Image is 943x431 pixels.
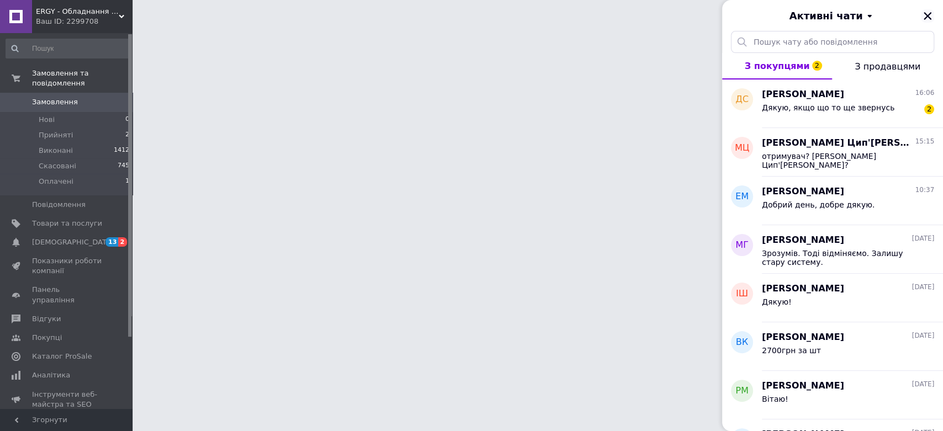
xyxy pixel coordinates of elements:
button: ДС[PERSON_NAME]16:06Дякую, якщо що то ще звернусь2 [722,79,943,128]
span: 2 [812,61,822,71]
button: ІШ[PERSON_NAME][DATE]Дякую! [722,274,943,322]
span: ERGY - Обладнання для сонячних електростанцій [36,7,119,17]
span: Показники роботи компанії [32,256,102,276]
span: Зрозумів. Тоді відміняємо. Залишу стару систему. [762,249,919,267]
span: 2 [924,104,934,114]
span: [PERSON_NAME] [762,331,844,344]
span: Покупці [32,333,62,343]
span: Вітаю! [762,395,788,403]
button: ЕМ[PERSON_NAME]10:37Добрий день, добре дякую. [722,177,943,225]
button: РМ[PERSON_NAME][DATE]Вітаю! [722,371,943,419]
div: Ваш ID: 2299708 [36,17,133,26]
span: Нові [39,115,55,125]
span: Відгуки [32,314,61,324]
button: З покупцями2 [722,53,832,79]
button: ВК[PERSON_NAME][DATE]2700грн за шт [722,322,943,371]
button: Закрити [921,9,934,23]
span: 10:37 [915,185,934,195]
span: 13 [106,237,118,247]
span: Дякую! [762,297,792,306]
span: Панель управління [32,285,102,305]
span: Замовлення [32,97,78,107]
span: 16:06 [915,88,934,98]
span: 745 [118,161,129,171]
span: ЕМ [735,190,749,203]
span: ДС [735,93,749,106]
span: [DATE] [912,331,934,340]
button: МГ[PERSON_NAME][DATE]Зрозумів. Тоді відміняємо. Залишу стару систему. [722,225,943,274]
input: Пошук чату або повідомлення [731,31,934,53]
span: 1412 [114,146,129,156]
span: отримувач? [PERSON_NAME] Цип'[PERSON_NAME]? [762,152,919,169]
span: [DATE] [912,380,934,389]
span: Виконані [39,146,73,156]
button: Активні чати [753,9,912,23]
span: МЦ [735,142,749,155]
span: Каталог ProSale [32,352,92,361]
span: [PERSON_NAME] [762,283,844,295]
span: [PERSON_NAME] [762,380,844,392]
span: [PERSON_NAME] [762,185,844,198]
span: Прийняті [39,130,73,140]
span: 2 [118,237,127,247]
span: [PERSON_NAME] Цип'[PERSON_NAME] [762,137,913,150]
span: Активні чати [789,9,862,23]
span: 1 [125,177,129,187]
span: Дякую, якщо що то ще звернусь [762,103,894,112]
span: РМ [735,385,748,397]
span: 0 [125,115,129,125]
span: 2700грн за шт [762,346,821,355]
span: МГ [735,239,749,252]
span: Скасовані [39,161,76,171]
span: Добрий день, добре дякую. [762,200,874,209]
input: Пошук [6,39,130,58]
span: ВК [736,336,748,349]
span: Аналітика [32,370,70,380]
span: З покупцями [745,61,810,71]
span: [DATE] [912,283,934,292]
span: Повідомлення [32,200,86,210]
span: [PERSON_NAME] [762,88,844,101]
span: [PERSON_NAME] [762,234,844,247]
button: МЦ[PERSON_NAME] Цип'[PERSON_NAME]15:15отримувач? [PERSON_NAME] Цип'[PERSON_NAME]? [722,128,943,177]
span: Товари та послуги [32,219,102,228]
span: Інструменти веб-майстра та SEO [32,390,102,409]
span: [DATE] [912,234,934,243]
button: З продавцями [832,53,943,79]
span: 2 [125,130,129,140]
span: Оплачені [39,177,73,187]
span: 15:15 [915,137,934,146]
span: [DEMOGRAPHIC_DATA] [32,237,114,247]
span: Замовлення та повідомлення [32,68,133,88]
span: ІШ [736,288,748,300]
span: З продавцями [855,61,920,72]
